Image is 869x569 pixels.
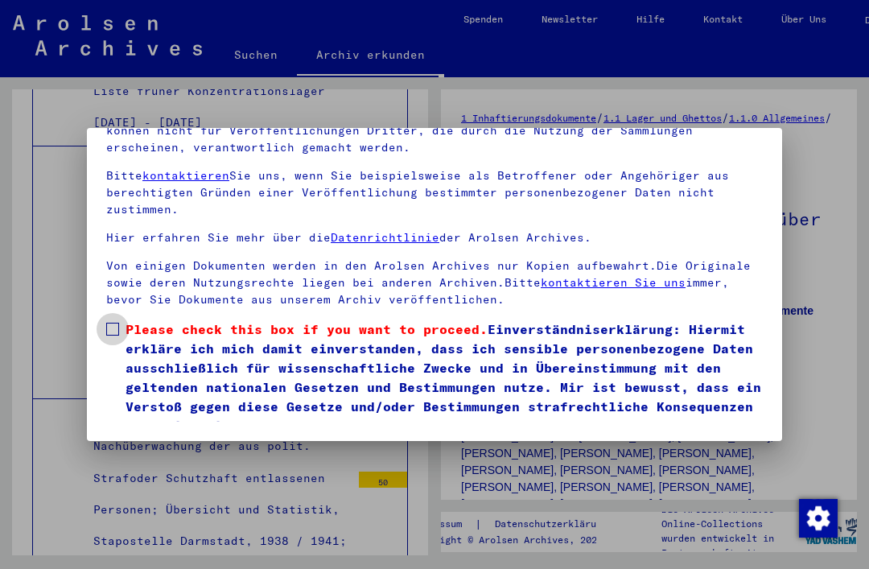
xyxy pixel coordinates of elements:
p: Hier erfahren Sie mehr über die der Arolsen Archives. [106,229,763,246]
p: Von einigen Dokumenten werden in den Arolsen Archives nur Kopien aufbewahrt.Die Originale sowie d... [106,258,763,308]
img: Zustimmung ändern [799,499,838,538]
span: Please check this box if you want to proceed. [126,321,488,337]
a: kontaktieren Sie uns [541,275,686,290]
span: Einverständniserklärung: Hiermit erkläre ich mich damit einverstanden, dass ich sensible personen... [126,320,763,435]
p: Bitte Sie uns, wenn Sie beispielsweise als Betroffener oder Angehöriger aus berechtigten Gründen ... [106,167,763,218]
a: Datenrichtlinie [331,230,439,245]
a: kontaktieren [142,168,229,183]
div: Zustimmung ändern [798,498,837,537]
